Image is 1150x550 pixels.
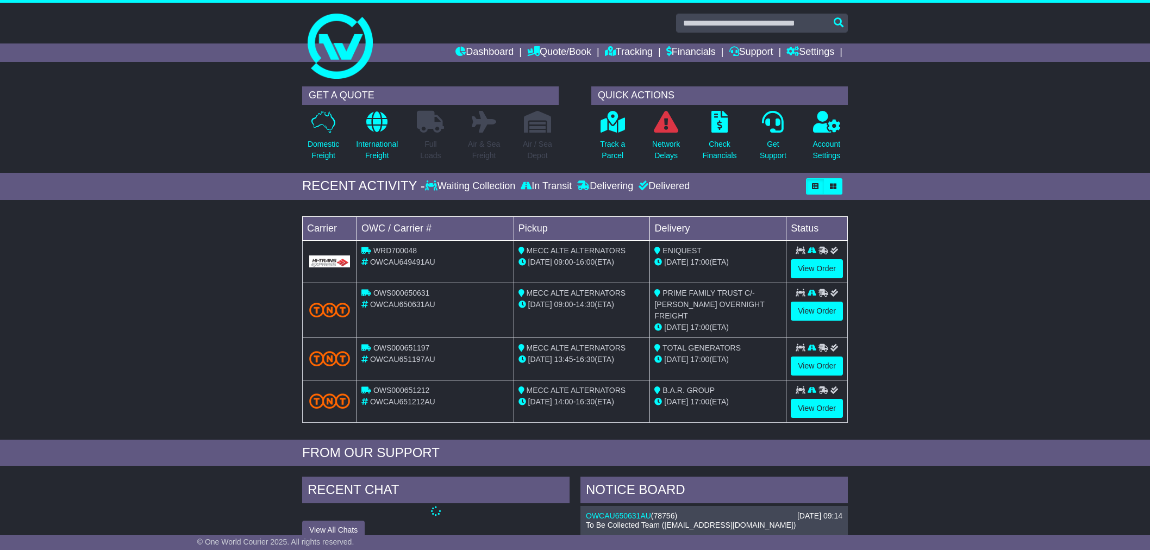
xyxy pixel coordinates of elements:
div: NOTICE BOARD [580,477,848,506]
span: [DATE] [664,355,688,364]
a: GetSupport [759,110,787,167]
p: Network Delays [652,139,680,161]
span: 13:45 [554,355,573,364]
a: NetworkDelays [652,110,680,167]
div: (ETA) [654,396,782,408]
span: [DATE] [664,323,688,332]
a: Support [729,43,773,62]
td: Carrier [303,216,357,240]
span: OWCAU651197AU [370,355,435,364]
span: WRD700048 [373,246,417,255]
span: [DATE] [664,397,688,406]
span: [DATE] [664,258,688,266]
td: Delivery [650,216,786,240]
a: View Order [791,399,843,418]
div: - (ETA) [518,396,646,408]
span: ENIQUEST [662,246,702,255]
p: Check Financials [703,139,737,161]
span: MECC ALTE ALTERNATORS [527,289,626,297]
span: OWS000651212 [373,386,430,395]
div: QUICK ACTIONS [591,86,848,105]
div: - (ETA) [518,354,646,365]
p: Get Support [760,139,786,161]
p: Domestic Freight [308,139,339,161]
span: 17:00 [690,258,709,266]
span: 16:00 [576,258,595,266]
div: - (ETA) [518,257,646,268]
a: Financials [666,43,716,62]
div: RECENT CHAT [302,477,570,506]
span: [DATE] [528,355,552,364]
img: TNT_Domestic.png [309,303,350,317]
a: View Order [791,259,843,278]
p: Account Settings [813,139,841,161]
span: [DATE] [528,258,552,266]
a: Settings [786,43,834,62]
span: [DATE] [528,397,552,406]
p: Track a Parcel [600,139,625,161]
a: View Order [791,357,843,376]
span: 09:00 [554,258,573,266]
span: 14:00 [554,397,573,406]
div: In Transit [518,180,574,192]
p: Air & Sea Freight [468,139,500,161]
div: (ETA) [654,257,782,268]
span: MECC ALTE ALTERNATORS [527,246,626,255]
div: Delivered [636,180,690,192]
span: OWCAU650631AU [370,300,435,309]
td: Pickup [514,216,650,240]
td: Status [786,216,848,240]
p: Full Loads [417,139,444,161]
p: International Freight [356,139,398,161]
span: 16:30 [576,355,595,364]
a: Quote/Book [527,43,591,62]
a: DomesticFreight [307,110,340,167]
div: Waiting Collection [425,180,518,192]
span: 17:00 [690,397,709,406]
span: OWS000651197 [373,343,430,352]
span: MECC ALTE ALTERNATORS [527,386,626,395]
span: MECC ALTE ALTERNATORS [527,343,626,352]
span: B.A.R. GROUP [662,386,715,395]
div: GET A QUOTE [302,86,559,105]
a: View Order [791,302,843,321]
div: (ETA) [654,322,782,333]
img: TNT_Domestic.png [309,351,350,366]
a: OWCAU650631AU [586,511,651,520]
a: AccountSettings [812,110,841,167]
div: - (ETA) [518,299,646,310]
span: To Be Collected Team ([EMAIL_ADDRESS][DOMAIN_NAME]) [586,521,796,529]
img: GetCarrierServiceLogo [309,255,350,267]
span: OWCAU651212AU [370,397,435,406]
div: Delivering [574,180,636,192]
div: [DATE] 09:14 [797,511,842,521]
span: OWCAU649491AU [370,258,435,266]
span: [DATE] [528,300,552,309]
span: 17:00 [690,355,709,364]
span: 17:00 [690,323,709,332]
span: 09:00 [554,300,573,309]
button: View All Chats [302,521,365,540]
p: Air / Sea Depot [523,139,552,161]
span: © One World Courier 2025. All rights reserved. [197,537,354,546]
a: InternationalFreight [355,110,398,167]
div: FROM OUR SUPPORT [302,445,848,461]
span: OWS000650631 [373,289,430,297]
td: OWC / Carrier # [357,216,514,240]
span: 14:30 [576,300,595,309]
span: 16:30 [576,397,595,406]
div: (ETA) [654,354,782,365]
span: 78756 [654,511,675,520]
a: Tracking [605,43,653,62]
a: CheckFinancials [702,110,737,167]
span: PRIME FAMILY TRUST C/- [PERSON_NAME] OVERNIGHT FREIGHT [654,289,764,320]
img: TNT_Domestic.png [309,393,350,408]
span: TOTAL GENERATORS [662,343,741,352]
div: RECENT ACTIVITY - [302,178,425,194]
a: Track aParcel [599,110,626,167]
a: Dashboard [455,43,514,62]
div: ( ) [586,511,842,521]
